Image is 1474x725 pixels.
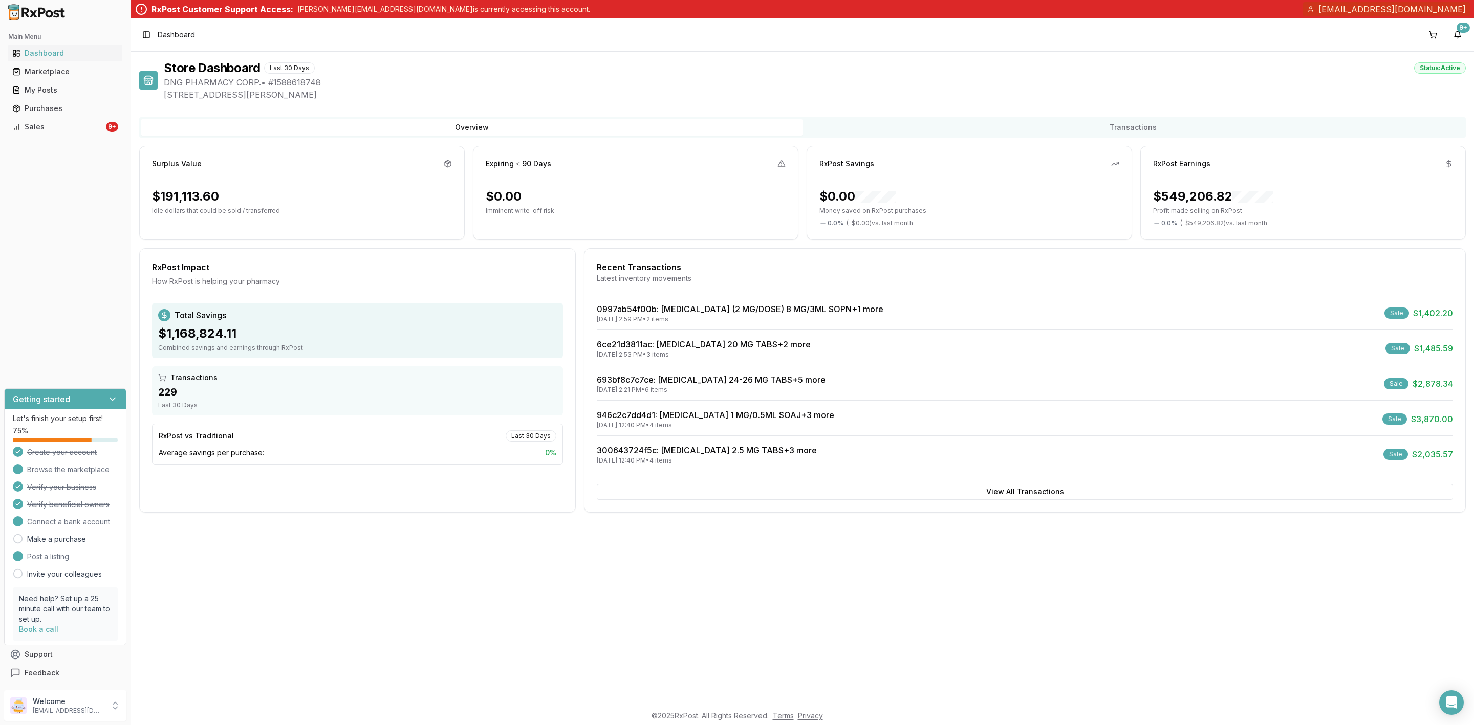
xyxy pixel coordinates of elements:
[152,276,563,287] div: How RxPost is helping your pharmacy
[158,30,195,40] span: Dashboard
[158,30,195,40] nav: breadcrumb
[1457,23,1470,33] div: 9+
[27,552,69,562] span: Post a listing
[486,159,551,169] div: Expiring ≤ 90 Days
[1153,159,1210,169] div: RxPost Earnings
[8,44,122,62] a: Dashboard
[297,4,590,14] p: [PERSON_NAME][EMAIL_ADDRESS][DOMAIN_NAME] is currently accessing this account.
[597,421,834,429] div: [DATE] 12:40 PM • 4 items
[152,261,563,273] div: RxPost Impact
[158,385,557,399] div: 229
[159,448,264,458] span: Average savings per purchase:
[798,711,823,720] a: Privacy
[597,350,811,359] div: [DATE] 2:53 PM • 3 items
[4,664,126,682] button: Feedback
[1161,219,1177,227] span: 0.0 %
[803,119,1464,136] button: Transactions
[4,4,70,20] img: RxPost Logo
[819,159,874,169] div: RxPost Savings
[158,325,557,342] div: $1,168,824.11
[152,159,202,169] div: Surplus Value
[264,62,315,74] div: Last 30 Days
[4,645,126,664] button: Support
[19,625,58,633] a: Book a call
[1439,690,1464,715] div: Open Intercom Messenger
[151,3,293,15] div: RxPost Customer Support Access:
[1384,378,1408,389] div: Sale
[27,482,96,492] span: Verify your business
[1318,3,1466,15] span: [EMAIL_ADDRESS][DOMAIN_NAME]
[1153,188,1273,205] div: $549,206.82
[8,118,122,136] a: Sales9+
[170,372,218,383] span: Transactions
[33,707,104,715] p: [EMAIL_ADDRESS][DOMAIN_NAME]
[158,401,557,409] div: Last 30 Days
[8,33,122,41] h2: Main Menu
[152,188,219,205] div: $191,113.60
[597,456,817,465] div: [DATE] 12:40 PM • 4 items
[12,48,118,58] div: Dashboard
[106,122,118,132] div: 9+
[27,569,102,579] a: Invite your colleagues
[4,119,126,135] button: Sales9+
[597,484,1453,500] button: View All Transactions
[1385,343,1410,354] div: Sale
[25,668,59,678] span: Feedback
[27,534,86,544] a: Make a purchase
[8,81,122,99] a: My Posts
[12,122,104,132] div: Sales
[1180,219,1267,227] span: ( - $549,206.82 ) vs. last month
[27,447,97,457] span: Create your account
[13,413,118,424] p: Let's finish your setup first!
[819,207,1119,215] p: Money saved on RxPost purchases
[597,445,817,455] a: 300643724f5c: [MEDICAL_DATA] 2.5 MG TABS+3 more
[1414,342,1453,355] span: $1,485.59
[13,426,28,436] span: 75 %
[164,60,260,76] h1: Store Dashboard
[545,448,556,458] span: 0 %
[597,304,883,314] a: 0997ab54f00b: [MEDICAL_DATA] (2 MG/DOSE) 8 MG/3ML SOPN+1 more
[1384,307,1409,319] div: Sale
[152,207,452,215] p: Idle dollars that could be sold / transferred
[1413,378,1453,390] span: $2,878.34
[13,393,70,405] h3: Getting started
[175,309,226,321] span: Total Savings
[4,82,126,98] button: My Posts
[597,386,826,394] div: [DATE] 2:21 PM • 6 items
[597,339,811,349] a: 6ce21d3811ac: [MEDICAL_DATA] 20 MG TABS+2 more
[1383,449,1408,460] div: Sale
[597,410,834,420] a: 946c2c7dd4d1: [MEDICAL_DATA] 1 MG/0.5ML SOAJ+3 more
[8,99,122,118] a: Purchases
[4,63,126,80] button: Marketplace
[1411,413,1453,425] span: $3,870.00
[164,76,1466,89] span: DNG PHARMACY CORP. • # 1588618748
[1414,62,1466,74] div: Status: Active
[33,696,104,707] p: Welcome
[12,67,118,77] div: Marketplace
[597,375,826,385] a: 693bf8c7c7ce: [MEDICAL_DATA] 24-26 MG TABS+5 more
[164,89,1466,101] span: [STREET_ADDRESS][PERSON_NAME]
[1153,207,1453,215] p: Profit made selling on RxPost
[27,499,110,510] span: Verify beneficial owners
[1413,307,1453,319] span: $1,402.20
[141,119,803,136] button: Overview
[1449,27,1466,43] button: 9+
[847,219,913,227] span: ( - $0.00 ) vs. last month
[1382,413,1407,425] div: Sale
[819,188,896,205] div: $0.00
[486,207,786,215] p: Imminent write-off risk
[597,315,883,323] div: [DATE] 2:59 PM • 2 items
[12,85,118,95] div: My Posts
[19,594,112,624] p: Need help? Set up a 25 minute call with our team to set up.
[597,261,1453,273] div: Recent Transactions
[8,62,122,81] a: Marketplace
[1412,448,1453,460] span: $2,035.57
[10,697,27,714] img: User avatar
[4,45,126,61] button: Dashboard
[828,219,843,227] span: 0.0 %
[597,273,1453,283] div: Latest inventory movements
[159,431,234,441] div: RxPost vs Traditional
[158,344,557,352] div: Combined savings and earnings through RxPost
[486,188,522,205] div: $0.00
[773,711,794,720] a: Terms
